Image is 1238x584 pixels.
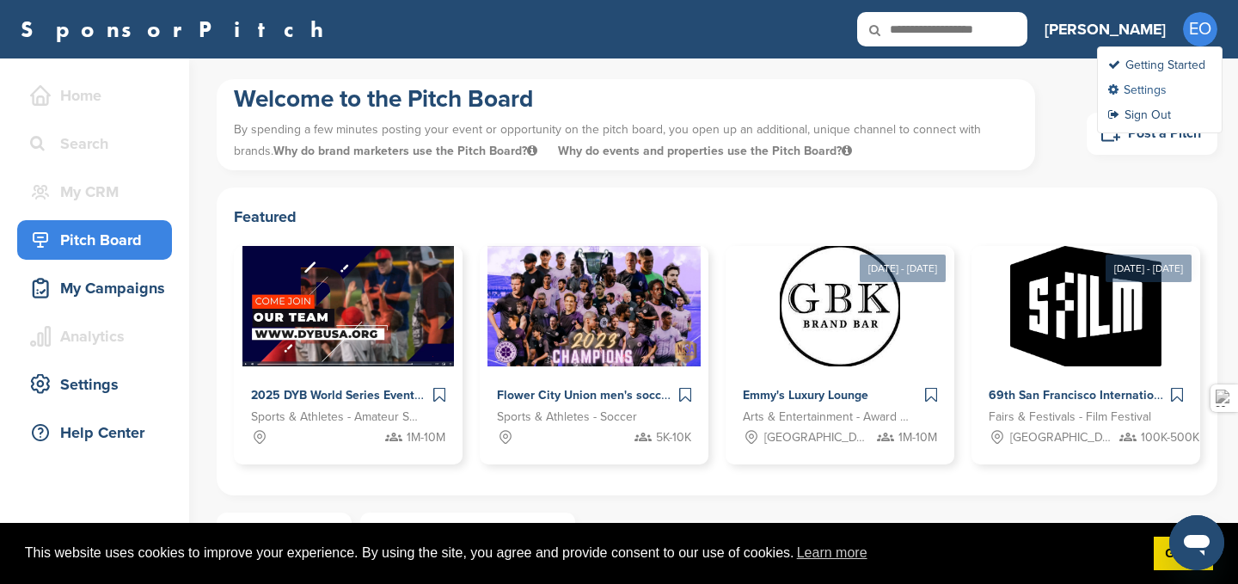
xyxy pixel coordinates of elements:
[989,408,1151,427] span: Fairs & Festivals - Film Festival
[17,365,172,404] a: Settings
[26,128,172,159] div: Search
[1141,428,1199,447] span: 100K-500K
[217,513,352,549] a: Apply Filters
[656,428,691,447] span: 5K-10K
[242,246,455,366] img: Sponsorpitch &
[558,144,852,158] span: Why do events and properties use the Pitch Board?
[251,408,420,427] span: Sports & Athletes - Amateur Sports Leagues
[1087,113,1217,155] a: Post a Pitch
[26,273,172,304] div: My Campaigns
[1108,108,1171,122] a: Sign Out
[21,18,334,40] a: SponsorPitch
[898,428,937,447] span: 1M-10M
[17,413,172,452] a: Help Center
[273,144,541,158] span: Why do brand marketers use the Pitch Board?
[26,224,172,255] div: Pitch Board
[25,540,1140,566] span: This website uses cookies to improve your experience. By using the site, you agree and provide co...
[1108,83,1167,97] a: Settings
[17,268,172,308] a: My Campaigns
[480,246,708,464] a: Sponsorpitch & Flower City Union men's soccer & Flower City 1872 women's soccer Sports & Athletes...
[26,80,172,111] div: Home
[497,388,872,403] span: Flower City Union men's soccer & Flower City 1872 women's soccer
[17,76,172,115] a: Home
[1010,428,1115,447] span: [GEOGRAPHIC_DATA], [GEOGRAPHIC_DATA]
[1108,58,1205,72] a: Getting Started
[17,172,172,212] a: My CRM
[743,388,868,403] span: Emmy's Luxury Lounge
[1045,17,1166,41] h3: [PERSON_NAME]
[1106,255,1192,282] div: [DATE] - [DATE]
[17,220,172,260] a: Pitch Board
[860,255,946,282] div: [DATE] - [DATE]
[17,124,172,163] a: Search
[17,317,172,356] a: Analytics
[1010,246,1161,366] img: Sponsorpitch &
[794,540,870,566] a: learn more about cookies
[26,321,172,352] div: Analytics
[26,417,172,448] div: Help Center
[407,428,445,447] span: 1M-10M
[26,369,172,400] div: Settings
[743,408,911,427] span: Arts & Entertainment - Award Show
[764,428,869,447] span: [GEOGRAPHIC_DATA], [GEOGRAPHIC_DATA]
[234,205,1200,229] h2: Featured
[971,218,1200,464] a: [DATE] - [DATE] Sponsorpitch & 69th San Francisco International Film Festival Fairs & Festivals -...
[1183,12,1217,46] span: EO
[780,246,900,366] img: Sponsorpitch &
[1169,515,1224,570] iframe: Button to launch messaging window
[497,408,637,427] span: Sports & Athletes - Soccer
[234,114,1018,166] p: By spending a few minutes posting your event or opportunity on the pitch board, you open up an ad...
[487,246,702,366] img: Sponsorpitch &
[26,176,172,207] div: My CRM
[234,83,1018,114] h1: Welcome to the Pitch Board
[251,388,420,403] span: 2025 DYB World Series Events
[1154,537,1213,571] a: dismiss cookie message
[1045,10,1166,48] a: [PERSON_NAME]
[726,218,954,464] a: [DATE] - [DATE] Sponsorpitch & Emmy's Luxury Lounge Arts & Entertainment - Award Show [GEOGRAPHIC...
[234,246,463,464] a: Sponsorpitch & 2025 DYB World Series Events Sports & Athletes - Amateur Sports Leagues 1M-10M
